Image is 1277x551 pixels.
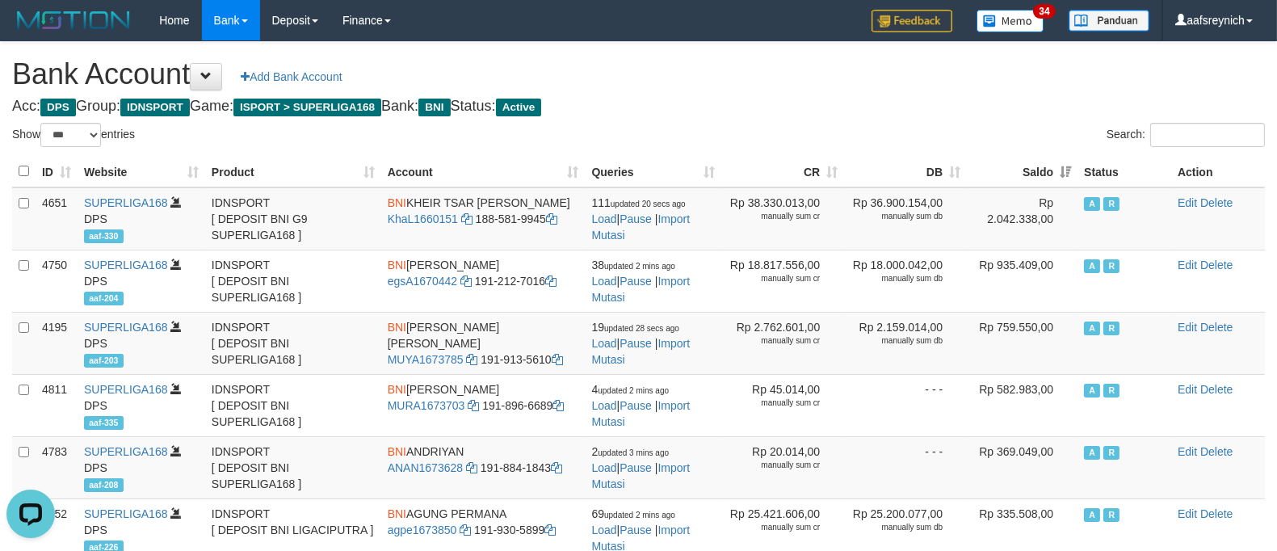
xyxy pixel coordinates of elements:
[205,250,381,312] td: IDNSPORT [ DEPOSIT BNI SUPERLIGA168 ]
[728,335,820,347] div: manually sum cr
[544,524,556,536] a: Copy 1919305899 to clipboard
[84,478,124,492] span: aaf-208
[851,273,943,284] div: manually sum db
[967,436,1077,498] td: Rp 369.049,00
[728,522,820,533] div: manually sum cr
[728,211,820,222] div: manually sum cr
[611,200,686,208] span: updated 20 secs ago
[1103,322,1119,335] span: Running
[381,374,586,436] td: [PERSON_NAME] 191-896-6689
[620,399,652,412] a: Pause
[78,187,205,250] td: DPS
[591,321,678,334] span: 19
[1200,507,1233,520] a: Delete
[1178,445,1197,458] a: Edit
[844,312,967,374] td: Rp 2.159.014,00
[36,436,78,498] td: 4783
[728,460,820,471] div: manually sum cr
[620,275,652,288] a: Pause
[1077,156,1171,187] th: Status
[591,445,690,490] span: | |
[591,524,616,536] a: Load
[36,374,78,436] td: 4811
[6,6,55,55] button: Open LiveChat chat widget
[84,292,124,305] span: aaf-204
[604,511,675,519] span: updated 2 mins ago
[1150,123,1265,147] input: Search:
[844,250,967,312] td: Rp 18.000.042,00
[468,399,479,412] a: Copy MURA1673703 to clipboard
[36,250,78,312] td: 4750
[591,275,616,288] a: Load
[728,273,820,284] div: manually sum cr
[84,416,124,430] span: aaf-335
[1084,508,1100,522] span: Active
[552,353,563,366] a: Copy 1919135610 to clipboard
[36,312,78,374] td: 4195
[12,99,1265,115] h4: Acc: Group: Game: Bank: Status:
[591,196,685,209] span: 111
[12,123,135,147] label: Show entries
[591,212,616,225] a: Load
[591,275,690,304] a: Import Mutasi
[388,275,457,288] a: egsA1670442
[40,99,76,116] span: DPS
[78,374,205,436] td: DPS
[12,8,135,32] img: MOTION_logo.png
[381,250,586,312] td: [PERSON_NAME] 191-212-7016
[1103,508,1119,522] span: Running
[851,211,943,222] div: manually sum db
[844,374,967,436] td: - - -
[388,445,406,458] span: BNI
[1084,384,1100,397] span: Active
[84,321,168,334] a: SUPERLIGA168
[1178,259,1197,271] a: Edit
[388,507,406,520] span: BNI
[1033,4,1055,19] span: 34
[591,445,669,458] span: 2
[1178,196,1197,209] a: Edit
[1084,197,1100,211] span: Active
[84,196,168,209] a: SUPERLIGA168
[230,63,352,90] a: Add Bank Account
[967,187,1077,250] td: Rp 2.042.338,00
[381,187,586,250] td: KHEIR TSAR [PERSON_NAME] 188-581-9945
[205,374,381,436] td: IDNSPORT [ DEPOSIT BNI SUPERLIGA168 ]
[591,337,616,350] a: Load
[1178,321,1197,334] a: Edit
[591,383,690,428] span: | |
[967,156,1077,187] th: Saldo: activate to sort column ascending
[591,321,690,366] span: | |
[545,275,557,288] a: Copy 1912127016 to clipboard
[205,187,381,250] td: IDNSPORT [ DEPOSIT BNI G9 SUPERLIGA168 ]
[84,383,168,396] a: SUPERLIGA168
[1084,446,1100,460] span: Active
[84,507,168,520] a: SUPERLIGA168
[967,374,1077,436] td: Rp 582.983,00
[620,212,652,225] a: Pause
[721,312,844,374] td: Rp 2.762.601,00
[851,522,943,533] div: manually sum db
[388,461,463,474] a: ANAN1673628
[604,262,675,271] span: updated 2 mins ago
[1200,383,1233,396] a: Delete
[967,312,1077,374] td: Rp 759.550,00
[585,156,721,187] th: Queries: activate to sort column ascending
[78,156,205,187] th: Website: activate to sort column ascending
[1103,384,1119,397] span: Running
[460,524,471,536] a: Copy agpe1673850 to clipboard
[381,312,586,374] td: [PERSON_NAME] [PERSON_NAME] 191-913-5610
[591,259,690,304] span: | |
[388,399,465,412] a: MURA1673703
[460,275,472,288] a: Copy egsA1670442 to clipboard
[721,436,844,498] td: Rp 20.014,00
[1084,259,1100,273] span: Active
[466,353,477,366] a: Copy MUYA1673785 to clipboard
[36,156,78,187] th: ID: activate to sort column ascending
[1103,446,1119,460] span: Running
[84,259,168,271] a: SUPERLIGA168
[205,312,381,374] td: IDNSPORT [ DEPOSIT BNI SUPERLIGA168 ]
[1171,156,1265,187] th: Action
[1103,259,1119,273] span: Running
[78,436,205,498] td: DPS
